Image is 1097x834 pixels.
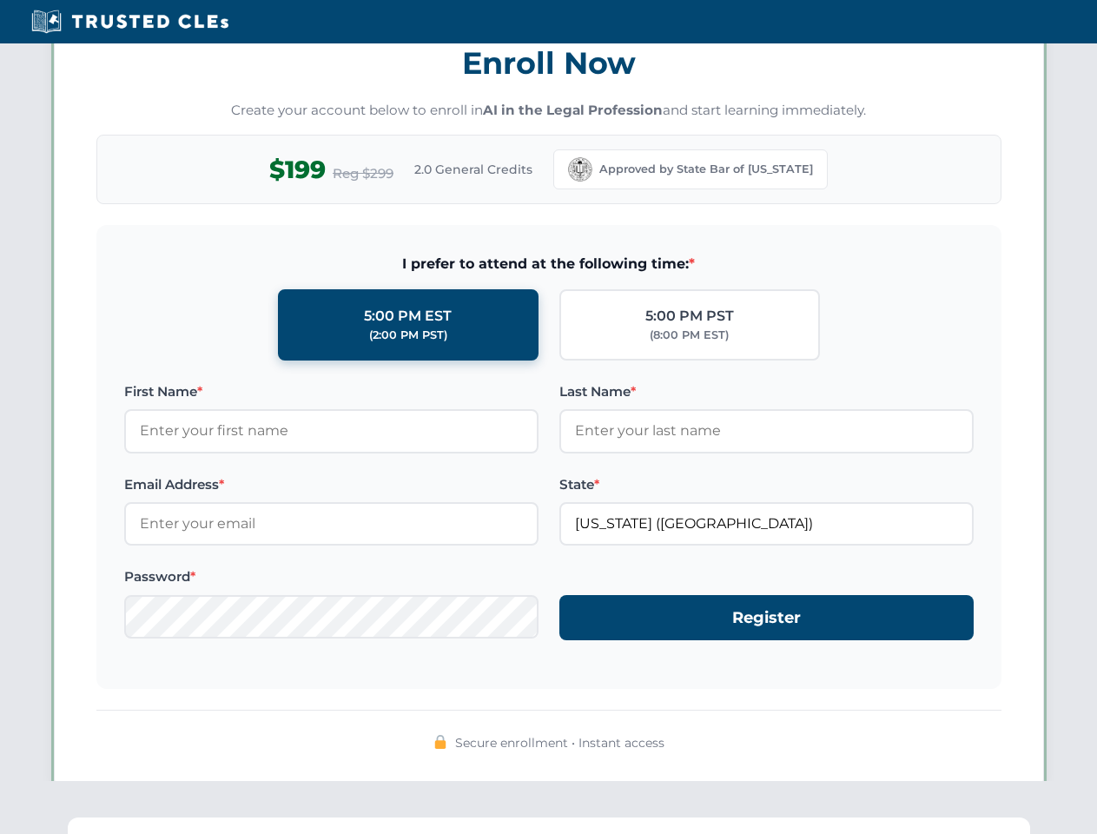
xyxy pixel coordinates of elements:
[599,161,813,178] span: Approved by State Bar of [US_STATE]
[568,157,592,182] img: California Bar
[559,409,974,453] input: Enter your last name
[124,566,539,587] label: Password
[124,381,539,402] label: First Name
[559,595,974,641] button: Register
[26,9,234,35] img: Trusted CLEs
[414,160,532,179] span: 2.0 General Credits
[96,36,1001,90] h3: Enroll Now
[559,474,974,495] label: State
[333,163,393,184] span: Reg $299
[369,327,447,344] div: (2:00 PM PST)
[96,101,1001,121] p: Create your account below to enroll in and start learning immediately.
[455,733,664,752] span: Secure enrollment • Instant access
[124,502,539,546] input: Enter your email
[483,102,663,118] strong: AI in the Legal Profession
[124,409,539,453] input: Enter your first name
[124,474,539,495] label: Email Address
[364,305,452,328] div: 5:00 PM EST
[650,327,729,344] div: (8:00 PM EST)
[645,305,734,328] div: 5:00 PM PST
[124,253,974,275] span: I prefer to attend at the following time:
[433,735,447,749] img: 🔒
[559,502,974,546] input: California (CA)
[269,150,326,189] span: $199
[559,381,974,402] label: Last Name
